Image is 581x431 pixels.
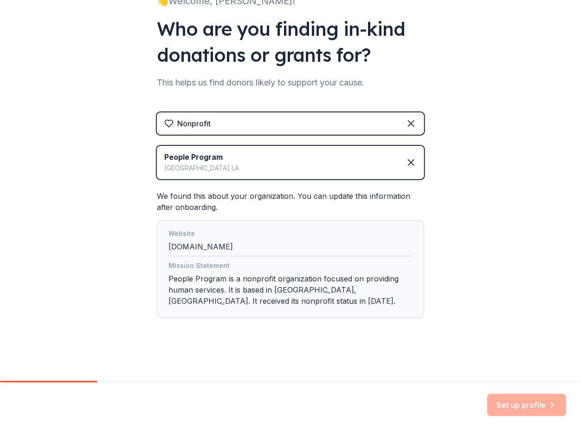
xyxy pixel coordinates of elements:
div: People Program is a nonprofit organization focused on providing human services. It is based in [G... [168,260,413,310]
div: We found this about your organization. You can update this information after onboarding. [157,190,424,318]
div: This helps us find donors likely to support your cause. [157,75,424,90]
div: Who are you finding in-kind donations or grants for? [157,16,424,68]
div: People Program [164,151,239,163]
div: Nonprofit [177,118,211,129]
div: Website [168,228,413,241]
div: [DOMAIN_NAME] [168,228,413,256]
div: [GEOGRAPHIC_DATA] LA [164,163,239,174]
div: Mission Statement [168,260,413,273]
